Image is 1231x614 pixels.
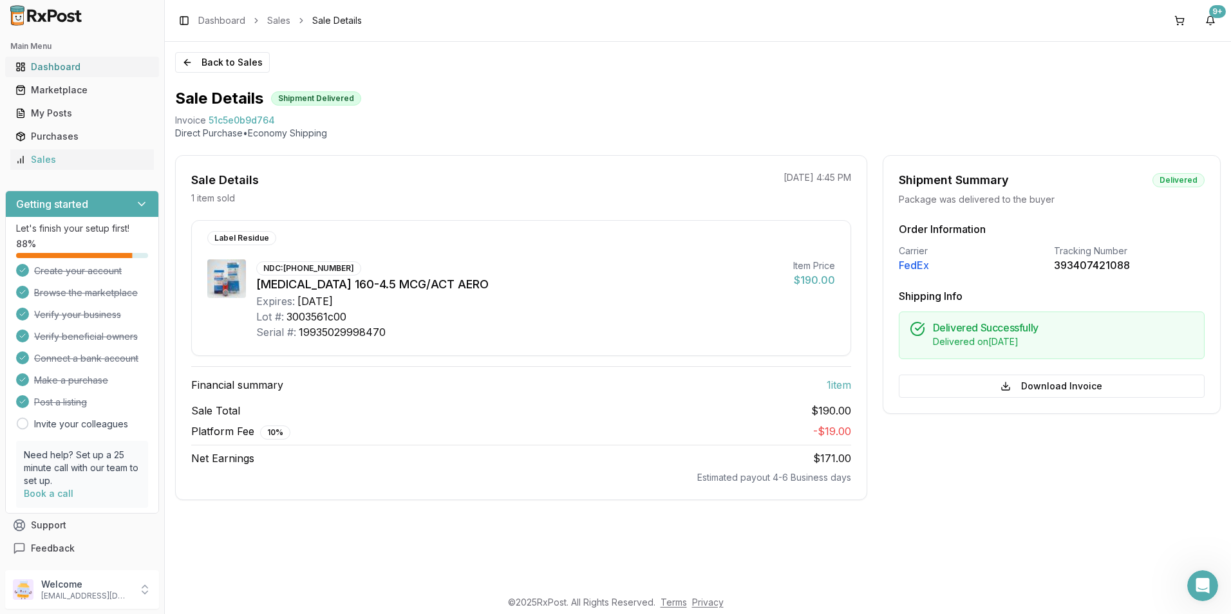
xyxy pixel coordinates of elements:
[256,324,296,340] div: Serial #:
[5,57,159,77] button: Dashboard
[26,297,231,323] button: View status page
[811,403,851,418] span: $190.00
[10,102,154,125] a: My Posts
[813,452,851,465] span: $171.00
[34,396,87,409] span: Post a listing
[207,231,276,245] div: Label Residue
[5,126,159,147] button: Purchases
[899,288,1205,304] h3: Shipping Info
[899,375,1205,398] button: Download Invoice
[899,245,1049,257] div: Carrier
[41,591,131,601] p: [EMAIL_ADDRESS][DOMAIN_NAME]
[26,162,215,176] div: Send us a message
[15,130,149,143] div: Purchases
[899,257,1049,273] div: FedEx
[13,151,245,187] div: Send us a message
[5,80,159,100] button: Marketplace
[899,221,1205,237] h3: Order Information
[271,91,361,106] div: Shipment Delivered
[34,418,128,431] a: Invite your colleagues
[933,322,1194,333] h5: Delivered Successfully
[26,205,104,219] span: Search for help
[312,14,362,27] span: Sale Details
[267,14,290,27] a: Sales
[34,374,108,387] span: Make a purchase
[86,402,171,453] button: Messages
[1209,5,1226,18] div: 9+
[198,14,245,27] a: Dashboard
[10,148,154,171] a: Sales
[26,24,100,45] img: logo
[1152,173,1205,187] div: Delivered
[24,488,73,499] a: Book a call
[191,192,235,205] p: 1 item sold
[899,193,1205,206] div: Package was delivered to the buyer
[191,171,259,189] div: Sale Details
[41,578,131,591] p: Welcome
[191,403,240,418] span: Sale Total
[1187,570,1218,601] iframe: Intercom live chat
[175,21,201,46] img: Profile image for Manuel
[256,275,783,293] div: [MEDICAL_DATA] 160-4.5 MCG/ACT AERO
[34,330,138,343] span: Verify beneficial owners
[256,309,284,324] div: Lot #:
[175,114,206,127] div: Invoice
[10,41,154,51] h2: Main Menu
[287,309,346,324] div: 3003561c00
[26,279,231,292] div: All services are online
[297,293,333,309] div: [DATE]
[34,265,122,277] span: Create your account
[16,237,36,250] span: 88 %
[221,21,245,44] div: Close
[10,55,154,79] a: Dashboard
[16,196,88,212] h3: Getting started
[15,84,149,97] div: Marketplace
[13,579,33,600] img: User avatar
[793,259,835,272] div: Item Price
[34,352,138,365] span: Connect a bank account
[5,537,159,560] button: Feedback
[256,261,361,275] div: NDC: [PHONE_NUMBER]
[692,597,724,608] a: Privacy
[34,286,138,299] span: Browse the marketplace
[15,60,149,73] div: Dashboard
[10,79,154,102] a: Marketplace
[827,377,851,393] span: 1 item
[10,125,154,148] a: Purchases
[191,423,290,440] span: Platform Fee
[191,451,254,466] span: Net Earnings
[28,434,57,443] span: Home
[793,272,835,288] div: $190.00
[5,103,159,124] button: My Posts
[191,377,283,393] span: Financial summary
[34,308,121,321] span: Verify your business
[26,91,232,113] p: Hi [PERSON_NAME]
[1054,245,1205,257] div: Tracking Number
[5,5,88,26] img: RxPost Logo
[24,449,140,487] p: Need help? Set up a 25 minute call with our team to set up.
[175,88,263,109] h1: Sale Details
[204,434,225,443] span: Help
[26,113,232,135] p: How can we help?
[191,471,851,484] div: Estimated payout 4-6 Business days
[1200,10,1221,31] button: 9+
[15,107,149,120] div: My Posts
[784,171,851,184] p: [DATE] 4:45 PM
[175,127,1221,140] p: Direct Purchase • Economy Shipping
[813,425,851,438] span: - $19.00
[899,171,1009,189] div: Shipment Summary
[19,199,239,225] button: Search for help
[256,293,295,309] div: Expires:
[16,222,148,235] p: Let's finish your setup first!
[207,259,246,298] img: Symbicort 160-4.5 MCG/ACT AERO
[661,597,687,608] a: Terms
[198,14,362,27] nav: breadcrumb
[209,114,275,127] span: 51c5e0b9d764
[175,52,270,73] button: Back to Sales
[1054,257,1205,273] div: 393407421088
[15,153,149,166] div: Sales
[5,149,159,170] button: Sales
[933,335,1194,348] div: Delivered on [DATE]
[172,402,258,453] button: Help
